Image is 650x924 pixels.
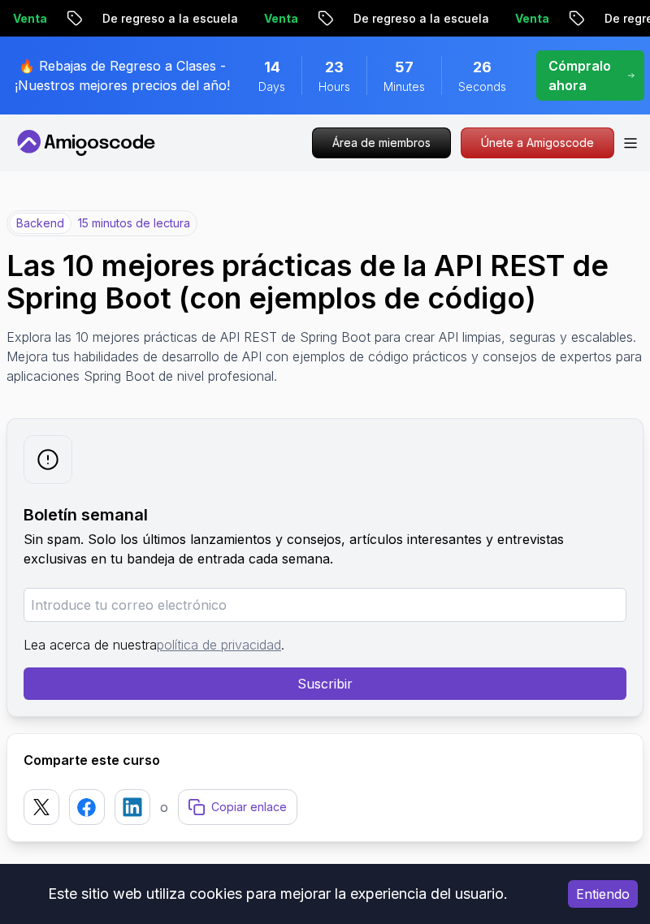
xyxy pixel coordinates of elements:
[96,11,232,25] font: De regreso a la escuela
[347,11,483,25] font: De regreso a la escuela
[312,127,451,158] a: Área de miembros
[568,880,638,908] button: Aceptar cookies
[211,800,287,814] font: Copiar enlace
[383,79,425,95] span: Minutes
[509,11,543,25] font: Venta
[624,138,637,149] button: Abrir menú
[281,637,284,653] font: .
[325,56,344,79] span: 23 Hours
[15,58,230,93] font: 🔥 Rebajas de Regreso a Clases - ¡Nuestros mejores precios del año!
[264,56,280,79] span: 14 Days
[332,136,431,149] font: Área de miembros
[16,216,64,230] font: backend
[24,752,160,768] font: Comparte este curso
[258,11,292,25] font: Venta
[6,248,609,316] font: Las 10 mejores prácticas de la API REST de Spring Boot (con ejemplos de código)
[24,588,626,622] input: Introduce tu correo electrónico
[24,667,626,700] button: Suscribir
[461,127,614,158] a: Únete a Amigoscode
[576,886,630,902] font: Entiendo
[473,56,492,79] span: 26 Seconds
[160,799,168,815] font: o
[458,79,506,95] span: Seconds
[548,58,611,93] font: Cómpralo ahora
[6,329,642,384] font: Explora las 10 mejores prácticas de API REST de Spring Boot para crear API limpias, seguras y esc...
[297,676,353,692] font: Suscribir
[48,885,508,902] font: Este sitio web utiliza cookies para mejorar la experiencia del usuario.
[24,637,157,653] font: Lea acerca de nuestra
[24,505,148,525] font: Boletín semanal
[258,79,285,95] span: Days
[318,79,350,95] span: Hours
[78,216,190,230] font: 15 minutos de lectura
[178,789,297,825] button: Copiar enlace
[157,637,281,653] a: política de privacidad
[6,11,41,25] font: Venta
[395,56,414,79] span: 57 Minutes
[24,531,564,567] font: Sin spam. Solo los últimos lanzamientos y consejos, artículos interesantes y entrevistas exclusiv...
[481,136,594,149] font: Únete a Amigoscode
